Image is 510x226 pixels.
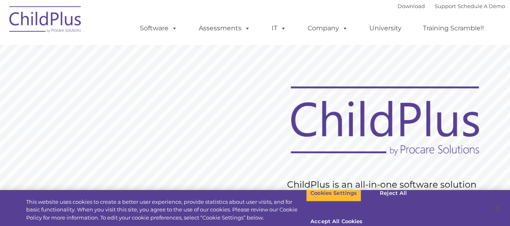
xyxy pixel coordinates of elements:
a: Schedule A Demo [458,3,505,9]
a: Support [435,3,456,9]
button: Close [488,199,506,216]
div: This website uses cookies to create a better user experience, provide statistics about user visit... [26,198,306,222]
button: Reject All [368,185,418,202]
a: University [361,20,410,36]
a: Company [300,20,356,36]
img: ChildPlus by Procare Solutions [5,0,86,41]
font: | [398,3,505,9]
a: IT [264,20,294,36]
button: Cookies Settings [306,185,361,202]
a: Software [132,20,185,36]
a: Training Scramble!! [415,20,492,36]
a: Download [398,3,425,9]
a: Assessments [191,20,258,36]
